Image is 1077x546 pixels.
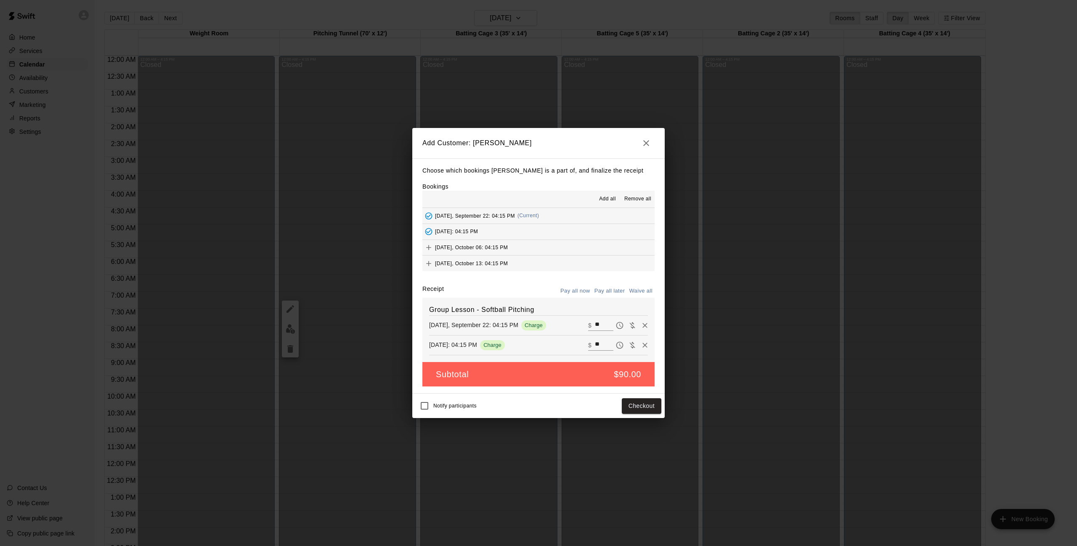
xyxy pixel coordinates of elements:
p: $ [588,321,592,330]
span: [DATE], September 22: 04:15 PM [435,213,515,218]
span: [DATE]: 04:15 PM [435,229,478,234]
button: Added - Collect Payment[DATE], September 22: 04:15 PM(Current) [422,208,655,224]
button: Pay all later [592,285,627,298]
span: Remove all [624,195,651,203]
span: Add [422,244,435,250]
button: Waive all [627,285,655,298]
button: Remove all [621,192,655,206]
button: Pay all now [558,285,592,298]
button: Remove [639,319,651,332]
p: [DATE]: 04:15 PM [429,341,477,349]
p: $ [588,341,592,349]
span: Add [422,260,435,266]
span: Waive payment [626,341,639,348]
span: Charge [521,322,546,328]
h6: Group Lesson - Softball Pitching [429,304,648,315]
button: Add[DATE], October 13: 04:15 PM [422,256,655,271]
h5: Subtotal [436,369,469,380]
span: Pay later [613,321,626,328]
label: Bookings [422,183,448,190]
button: Checkout [622,398,661,414]
span: Pay later [613,341,626,348]
p: [DATE], September 22: 04:15 PM [429,321,518,329]
span: Notify participants [433,403,477,409]
button: Add[DATE], October 06: 04:15 PM [422,240,655,256]
span: [DATE], October 06: 04:15 PM [435,244,508,250]
button: Added - Collect Payment [422,225,435,238]
button: Added - Collect Payment[DATE]: 04:15 PM [422,224,655,240]
h2: Add Customer: [PERSON_NAME] [412,128,665,158]
span: (Current) [517,213,539,218]
button: Added - Collect Payment [422,210,435,222]
button: Remove [639,339,651,352]
button: Add all [594,192,621,206]
h5: $90.00 [614,369,641,380]
span: Waive payment [626,321,639,328]
span: Charge [480,342,505,348]
p: Choose which bookings [PERSON_NAME] is a part of, and finalize the receipt [422,165,655,176]
label: Receipt [422,285,444,298]
span: Add all [599,195,616,203]
span: [DATE], October 13: 04:15 PM [435,260,508,266]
